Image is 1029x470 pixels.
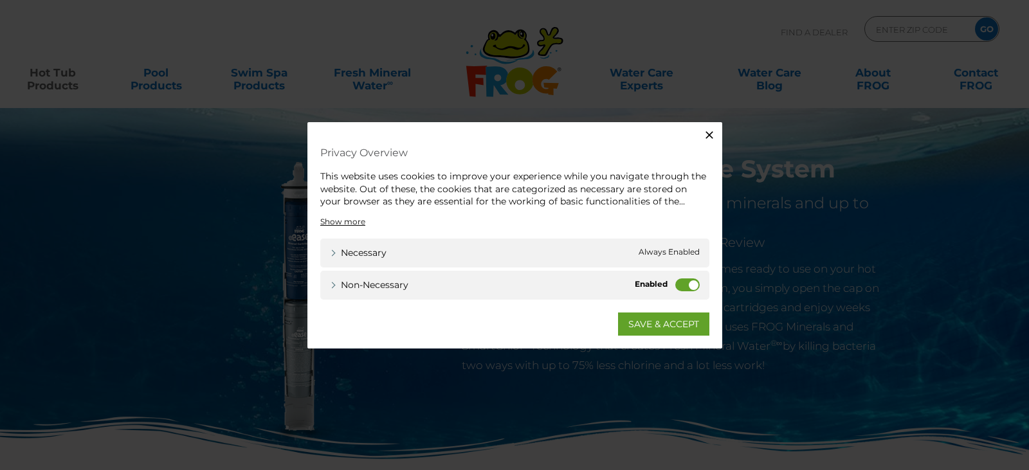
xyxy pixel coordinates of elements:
[320,215,365,227] a: Show more
[618,312,709,335] a: SAVE & ACCEPT
[639,246,700,259] span: Always Enabled
[330,278,408,291] a: Non-necessary
[330,246,387,259] a: Necessary
[320,141,709,164] h4: Privacy Overview
[320,170,709,208] div: This website uses cookies to improve your experience while you navigate through the website. Out ...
